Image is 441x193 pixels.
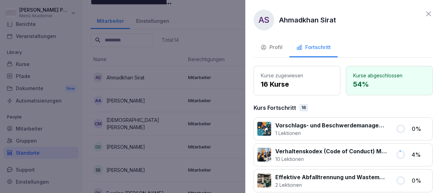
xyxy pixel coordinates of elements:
[412,176,429,185] p: 0 %
[261,79,333,89] p: 16 Kurse
[254,104,296,112] p: Kurs Fortschritt
[260,44,283,51] div: Profil
[353,79,425,89] p: 54 %
[275,173,387,181] p: Effektive Abfalltrennung und Wastemanagement im Catering
[275,155,387,163] p: 10 Lektionen
[299,104,308,112] div: 16
[261,72,333,79] p: Kurse zugewiesen
[254,10,274,30] div: AS
[289,39,338,57] button: Fortschritt
[412,151,429,159] p: 4 %
[275,121,387,129] p: Vorschlags- und Beschwerdemanagement bei Menü 2000
[412,125,429,133] p: 0 %
[296,44,331,51] div: Fortschritt
[254,39,289,57] button: Profil
[275,181,387,189] p: 2 Lektionen
[275,129,387,137] p: 1 Lektionen
[275,147,387,155] p: Verhaltenskodex (Code of Conduct) Menü 2000
[353,72,425,79] p: Kurse abgeschlossen
[279,15,336,25] p: Ahmadkhan Sirat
